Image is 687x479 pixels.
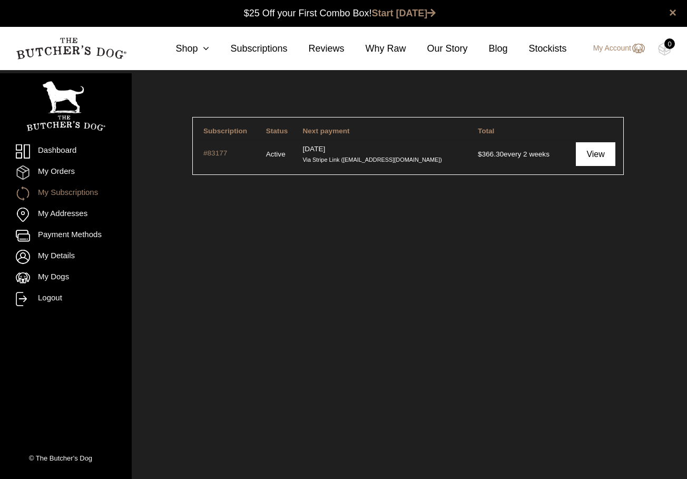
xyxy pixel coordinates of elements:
[262,140,298,168] td: Active
[209,42,287,56] a: Subscriptions
[16,187,116,201] a: My Subscriptions
[576,142,615,166] a: View
[26,81,105,131] img: TBD_Portrait_Logo_White.png
[16,271,116,285] a: My Dogs
[478,150,504,158] span: 366.30
[478,127,494,135] span: Total
[478,150,482,158] span: $
[287,42,344,56] a: Reviews
[154,42,209,56] a: Shop
[468,42,508,56] a: Blog
[406,42,468,56] a: Our Story
[266,127,288,135] span: Status
[16,292,116,306] a: Logout
[298,140,472,168] td: [DATE]
[508,42,567,56] a: Stockists
[203,127,247,135] span: Subscription
[302,157,442,163] small: Via Stripe Link ([EMAIL_ADDRESS][DOMAIN_NAME])
[16,229,116,243] a: Payment Methods
[16,144,116,159] a: Dashboard
[203,148,257,160] a: #83177
[474,140,568,168] td: every 2 weeks
[16,250,116,264] a: My Details
[372,8,436,18] a: Start [DATE]
[302,127,349,135] span: Next payment
[16,208,116,222] a: My Addresses
[669,6,676,19] a: close
[16,165,116,180] a: My Orders
[345,42,406,56] a: Why Raw
[658,42,671,56] img: TBD_Cart-Empty.png
[583,42,645,55] a: My Account
[664,38,675,49] div: 0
